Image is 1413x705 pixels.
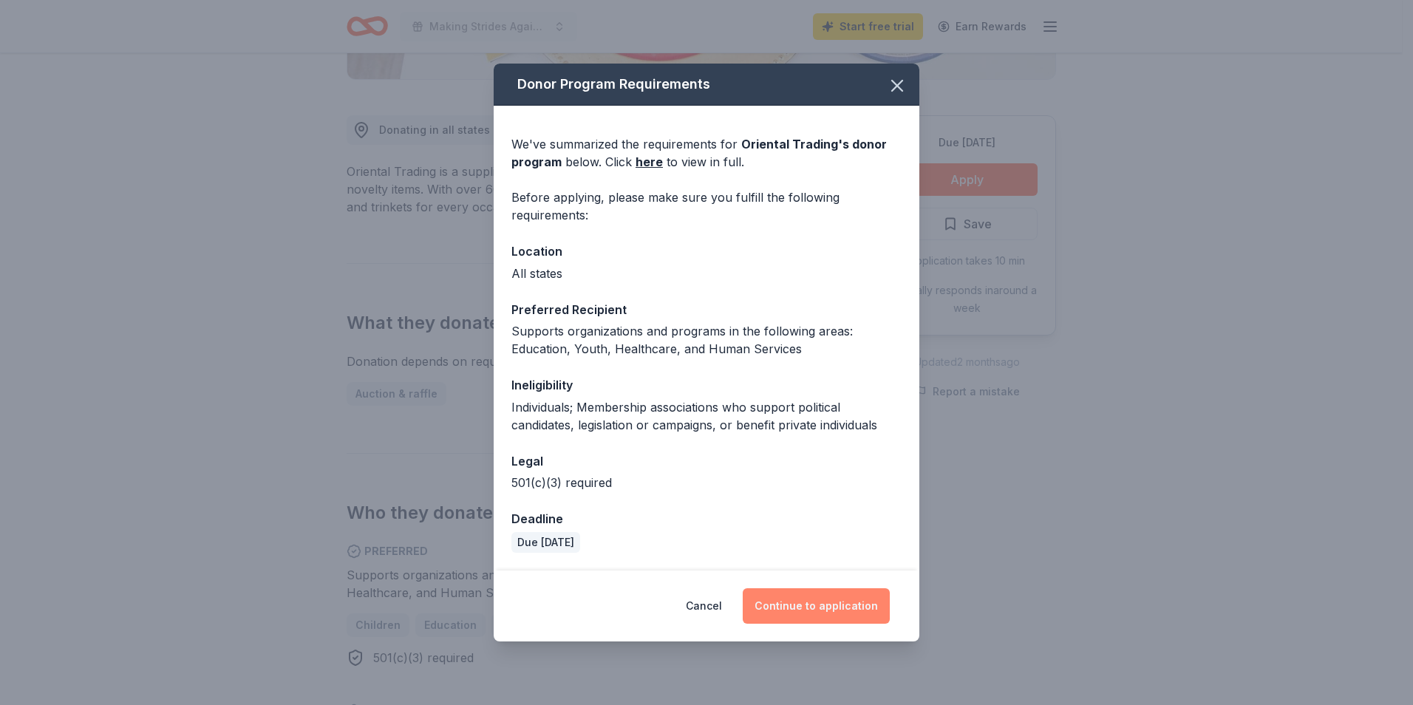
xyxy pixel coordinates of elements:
[511,452,902,471] div: Legal
[511,474,902,491] div: 501(c)(3) required
[686,588,722,624] button: Cancel
[494,64,919,106] div: Donor Program Requirements
[511,188,902,224] div: Before applying, please make sure you fulfill the following requirements:
[511,532,580,553] div: Due [DATE]
[511,135,902,171] div: We've summarized the requirements for below. Click to view in full.
[511,375,902,395] div: Ineligibility
[511,265,902,282] div: All states
[511,300,902,319] div: Preferred Recipient
[511,509,902,528] div: Deadline
[511,398,902,434] div: Individuals; Membership associations who support political candidates, legislation or campaigns, ...
[636,153,663,171] a: here
[743,588,890,624] button: Continue to application
[511,242,902,261] div: Location
[511,322,902,358] div: Supports organizations and programs in the following areas: Education, Youth, Healthcare, and Hum...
